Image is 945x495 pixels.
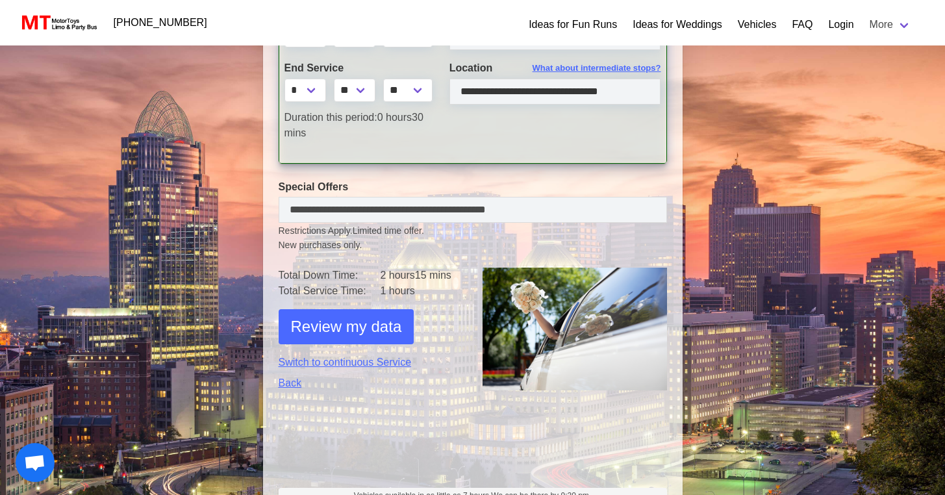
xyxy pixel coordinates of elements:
[18,14,98,32] img: MotorToys Logo
[633,17,722,32] a: Ideas for Weddings
[533,62,661,75] span: What about intermediate stops?
[828,17,853,32] a: Login
[279,179,667,195] label: Special Offers
[792,17,813,32] a: FAQ
[483,268,667,390] img: 1.png
[415,270,451,281] span: 15 mins
[279,238,667,252] span: New purchases only.
[353,224,424,238] span: Limited time offer.
[284,112,423,138] span: 30 mins
[279,309,414,344] button: Review my data
[529,17,617,32] a: Ideas for Fun Runs
[380,283,462,299] td: 1 hours
[275,110,440,141] div: 0 hours
[106,10,215,36] a: [PHONE_NUMBER]
[284,112,377,123] span: Duration this period:
[862,12,919,38] a: More
[279,268,381,283] td: Total Down Time:
[380,268,462,283] td: 2 hours
[279,225,667,252] small: Restrictions Apply.
[291,315,402,338] span: Review my data
[279,375,463,391] a: Back
[279,355,463,370] a: Switch to continuous Service
[279,283,381,299] td: Total Service Time:
[738,17,777,32] a: Vehicles
[449,60,661,76] label: Location
[16,443,55,482] a: Open chat
[284,60,430,76] label: End Service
